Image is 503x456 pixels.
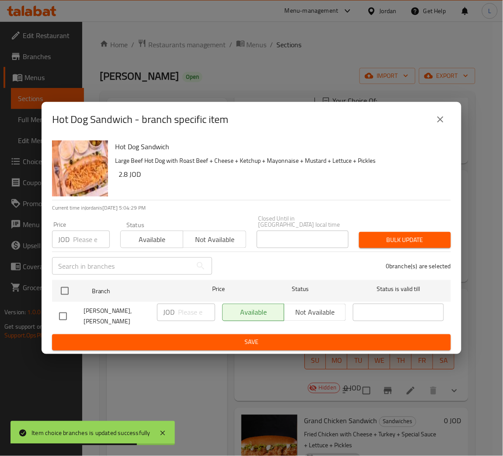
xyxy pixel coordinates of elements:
span: Status [255,284,346,295]
span: Available [124,233,180,246]
input: Please enter price [73,231,110,248]
input: Please enter price [178,304,215,321]
p: Large Beef Hot Dog with Roast Beef + Cheese + Ketchup + Mayonnaise + Mustard + Lettuce + Pickles [115,155,444,166]
p: JOD [163,307,175,318]
button: Save [52,334,451,351]
h6: 2.8 JOD [119,168,444,180]
span: Bulk update [366,235,444,246]
h6: Hot Dog Sandwich [115,140,444,153]
span: Save [59,337,444,348]
p: Current time in Jordan is [DATE] 5:04:29 PM [52,204,451,212]
span: Status is valid till [353,284,444,295]
span: [PERSON_NAME], [PERSON_NAME] [84,305,150,327]
p: JOD [58,234,70,245]
p: 0 branche(s) are selected [386,262,451,270]
button: Available [120,231,183,248]
img: Hot Dog Sandwich [52,140,108,196]
button: Bulk update [359,232,451,248]
span: Price [190,284,248,295]
span: Not available [187,233,242,246]
h2: Hot Dog Sandwich - branch specific item [52,112,228,126]
button: close [430,109,451,130]
button: Not available [183,231,246,248]
div: Item choice branches is updated successfully [31,428,150,438]
input: Search in branches [52,257,192,275]
span: Branch [92,286,183,297]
